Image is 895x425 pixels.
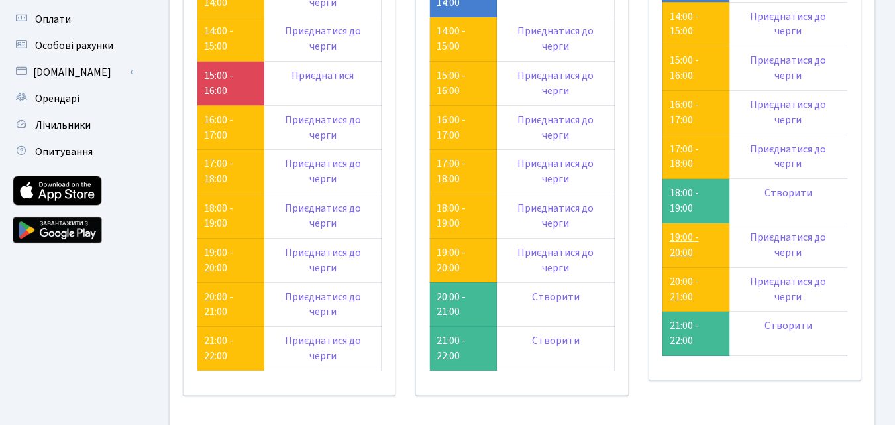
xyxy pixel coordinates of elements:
a: Приєднатися до черги [285,24,361,54]
a: Приєднатися до черги [750,142,826,172]
a: Приєднатися до черги [750,230,826,260]
a: Опитування [7,139,139,165]
a: Приєднатися до черги [285,156,361,186]
a: Приєднатися до черги [517,201,594,231]
span: Опитування [35,145,93,159]
a: Приєднатися до черги [750,9,826,39]
td: 21:00 - 22:00 [662,312,729,356]
td: 18:00 - 19:00 [662,179,729,223]
span: Оплати [35,12,71,27]
a: 17:00 - 18:00 [204,156,233,186]
a: Особові рахунки [7,32,139,59]
a: Приєднатися до черги [285,334,361,363]
a: 15:00 - 16:00 [670,53,699,83]
span: Особові рахунки [35,38,113,53]
a: 21:00 - 22:00 [204,334,233,363]
a: Приєднатися до черги [285,201,361,231]
a: Створити [532,334,580,348]
a: 14:00 - 15:00 [670,9,699,39]
a: Приєднатися до черги [517,113,594,143]
a: 17:00 - 18:00 [670,142,699,172]
span: Орендарі [35,91,79,106]
td: 21:00 - 22:00 [430,327,497,371]
a: Приєднатися до черги [750,274,826,304]
a: Приєднатися до черги [285,113,361,143]
a: 16:00 - 17:00 [437,113,466,143]
a: 15:00 - 16:00 [437,68,466,98]
a: Приєднатися до черги [750,97,826,127]
a: Приєднатися до черги [750,53,826,83]
a: Приєднатися [291,68,354,83]
a: [DOMAIN_NAME] [7,59,139,86]
a: Оплати [7,6,139,32]
span: Лічильники [35,118,91,133]
a: 19:00 - 20:00 [204,245,233,275]
a: 16:00 - 17:00 [204,113,233,143]
a: Орендарі [7,86,139,112]
a: 14:00 - 15:00 [204,24,233,54]
a: Приєднатися до черги [517,245,594,275]
td: 20:00 - 21:00 [430,282,497,327]
a: 18:00 - 19:00 [437,201,466,231]
a: 19:00 - 20:00 [437,245,466,275]
a: 18:00 - 19:00 [204,201,233,231]
a: Створити [764,186,812,200]
a: Приєднатися до черги [517,24,594,54]
a: Лічильники [7,112,139,139]
a: Приєднатися до черги [285,290,361,320]
a: Створити [532,290,580,304]
a: 14:00 - 15:00 [437,24,466,54]
a: Приєднатися до черги [517,68,594,98]
a: Створити [764,318,812,333]
a: 15:00 - 16:00 [204,68,233,98]
a: 17:00 - 18:00 [437,156,466,186]
a: 19:00 - 20:00 [670,230,699,260]
a: 16:00 - 17:00 [670,97,699,127]
a: Приєднатися до черги [285,245,361,275]
a: 20:00 - 21:00 [204,290,233,320]
a: Приєднатися до черги [517,156,594,186]
a: 20:00 - 21:00 [670,274,699,304]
